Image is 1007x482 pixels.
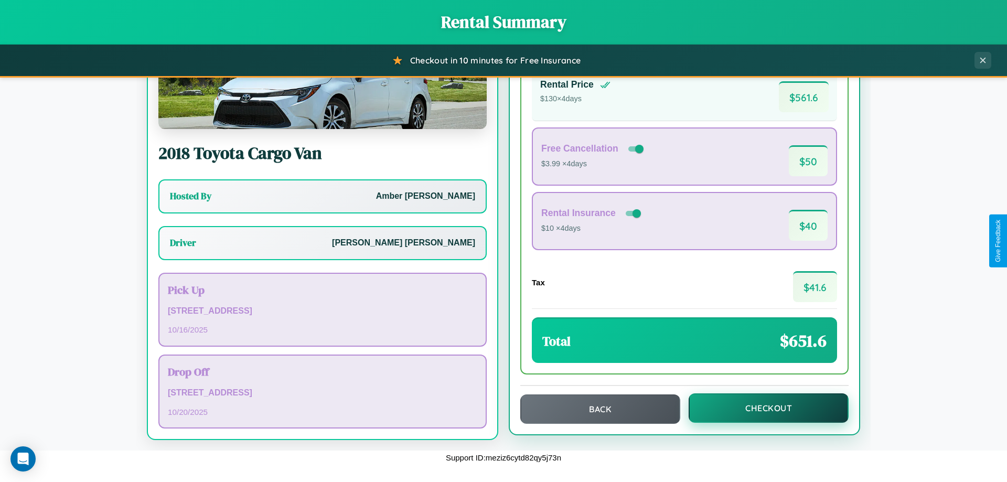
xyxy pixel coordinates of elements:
[168,364,477,379] h3: Drop Off
[168,385,477,401] p: [STREET_ADDRESS]
[168,323,477,337] p: 10 / 16 / 2025
[446,451,561,465] p: Support ID: meziz6cytd82qy5j73n
[520,394,680,424] button: Back
[376,189,475,204] p: Amber [PERSON_NAME]
[541,222,643,235] p: $10 × 4 days
[410,55,581,66] span: Checkout in 10 minutes for Free Insurance
[170,190,211,202] h3: Hosted By
[540,79,594,90] h4: Rental Price
[789,210,828,241] span: $ 40
[540,92,610,106] p: $ 130 × 4 days
[170,237,196,249] h3: Driver
[332,235,475,251] p: [PERSON_NAME] [PERSON_NAME]
[541,157,646,171] p: $3.99 × 4 days
[689,393,849,423] button: Checkout
[780,329,827,352] span: $ 651.6
[541,143,618,154] h4: Free Cancellation
[168,405,477,419] p: 10 / 20 / 2025
[779,81,829,112] span: $ 561.6
[542,333,571,350] h3: Total
[541,208,616,219] h4: Rental Insurance
[994,220,1002,262] div: Give Feedback
[789,145,828,176] span: $ 50
[168,282,477,297] h3: Pick Up
[158,142,487,165] h2: 2018 Toyota Cargo Van
[793,271,837,302] span: $ 41.6
[10,446,36,472] div: Open Intercom Messenger
[10,10,997,34] h1: Rental Summary
[532,278,545,287] h4: Tax
[168,304,477,319] p: [STREET_ADDRESS]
